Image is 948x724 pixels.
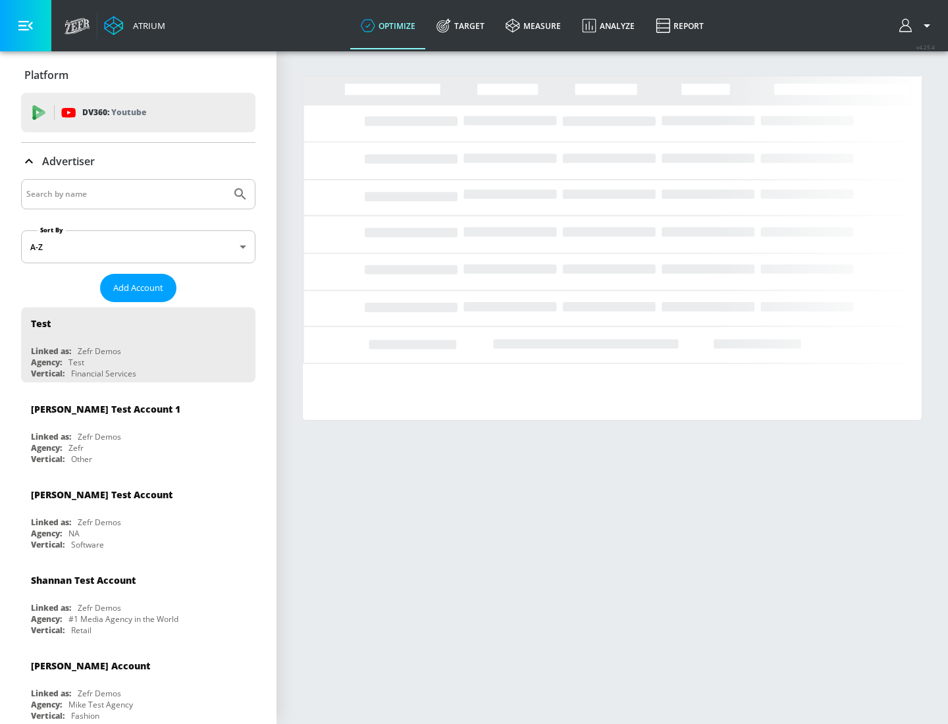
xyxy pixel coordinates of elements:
[645,2,714,49] a: Report
[111,105,146,119] p: Youtube
[495,2,571,49] a: measure
[78,517,121,528] div: Zefr Demos
[31,442,62,453] div: Agency:
[31,488,172,501] div: [PERSON_NAME] Test Account
[78,688,121,699] div: Zefr Demos
[571,2,645,49] a: Analyze
[71,368,136,379] div: Financial Services
[21,478,255,554] div: [PERSON_NAME] Test AccountLinked as:Zefr DemosAgency:NAVertical:Software
[68,699,133,710] div: Mike Test Agency
[31,574,136,586] div: Shannan Test Account
[128,20,165,32] div: Atrium
[71,539,104,550] div: Software
[24,68,68,82] p: Platform
[21,564,255,639] div: Shannan Test AccountLinked as:Zefr DemosAgency:#1 Media Agency in the WorldVertical:Retail
[31,688,71,699] div: Linked as:
[78,602,121,613] div: Zefr Demos
[21,393,255,468] div: [PERSON_NAME] Test Account 1Linked as:Zefr DemosAgency:ZefrVertical:Other
[68,357,84,368] div: Test
[21,230,255,263] div: A-Z
[71,625,92,636] div: Retail
[21,93,255,132] div: DV360: Youtube
[21,57,255,93] div: Platform
[71,453,92,465] div: Other
[68,528,80,539] div: NA
[31,699,62,710] div: Agency:
[100,274,176,302] button: Add Account
[78,431,121,442] div: Zefr Demos
[71,710,99,721] div: Fashion
[21,143,255,180] div: Advertiser
[78,346,121,357] div: Zefr Demos
[31,613,62,625] div: Agency:
[31,710,65,721] div: Vertical:
[68,442,84,453] div: Zefr
[31,403,180,415] div: [PERSON_NAME] Test Account 1
[31,431,71,442] div: Linked as:
[21,307,255,382] div: TestLinked as:Zefr DemosAgency:TestVertical:Financial Services
[42,154,95,168] p: Advertiser
[68,613,178,625] div: #1 Media Agency in the World
[38,226,66,234] label: Sort By
[113,280,163,296] span: Add Account
[916,43,935,51] span: v 4.25.4
[426,2,495,49] a: Target
[31,659,150,672] div: [PERSON_NAME] Account
[31,368,65,379] div: Vertical:
[31,357,62,368] div: Agency:
[26,186,226,203] input: Search by name
[31,517,71,528] div: Linked as:
[104,16,165,36] a: Atrium
[31,528,62,539] div: Agency:
[31,625,65,636] div: Vertical:
[31,346,71,357] div: Linked as:
[31,539,65,550] div: Vertical:
[31,453,65,465] div: Vertical:
[82,105,146,120] p: DV360:
[350,2,426,49] a: optimize
[31,602,71,613] div: Linked as:
[31,317,51,330] div: Test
